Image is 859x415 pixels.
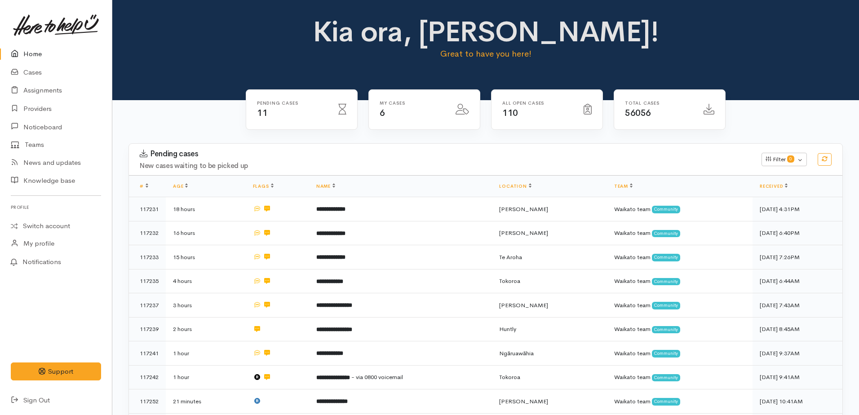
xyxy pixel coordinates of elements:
[499,349,534,357] span: Ngāruawāhia
[380,107,385,119] span: 6
[253,183,274,189] a: Flags
[129,365,166,389] td: 117242
[753,293,842,318] td: [DATE] 7:43AM
[11,362,101,381] button: Support
[166,341,246,366] td: 1 hour
[753,245,842,269] td: [DATE] 7:26PM
[129,269,166,293] td: 117235
[753,389,842,414] td: [DATE] 10:41AM
[166,269,246,293] td: 4 hours
[129,245,166,269] td: 117233
[753,365,842,389] td: [DATE] 9:41AM
[652,374,680,381] span: Community
[140,162,751,170] h4: New cases waiting to be picked up
[652,326,680,333] span: Community
[129,341,166,366] td: 117241
[310,16,662,48] h1: Kia ora, [PERSON_NAME]!
[652,350,680,357] span: Community
[499,373,520,381] span: Tokoroa
[166,317,246,341] td: 2 hours
[614,183,633,189] a: Team
[760,183,788,189] a: Received
[502,107,518,119] span: 110
[129,293,166,318] td: 117237
[652,230,680,237] span: Community
[166,197,246,221] td: 18 hours
[607,365,753,389] td: Waikato team
[652,398,680,405] span: Community
[753,341,842,366] td: [DATE] 9:37AM
[762,153,807,166] button: Filter0
[607,317,753,341] td: Waikato team
[607,269,753,293] td: Waikato team
[499,277,520,285] span: Tokoroa
[166,245,246,269] td: 15 hours
[787,155,794,163] span: 0
[316,183,335,189] a: Name
[499,183,531,189] a: Location
[607,341,753,366] td: Waikato team
[257,107,267,119] span: 11
[166,365,246,389] td: 1 hour
[166,221,246,245] td: 16 hours
[166,389,246,414] td: 21 minutes
[607,293,753,318] td: Waikato team
[166,293,246,318] td: 3 hours
[129,317,166,341] td: 117239
[625,107,651,119] span: 56056
[380,101,445,106] h6: My cases
[351,373,403,381] span: - via 0800 voicemail
[652,302,680,309] span: Community
[607,221,753,245] td: Waikato team
[607,389,753,414] td: Waikato team
[129,197,166,221] td: 117231
[140,150,751,159] h3: Pending cases
[607,245,753,269] td: Waikato team
[625,101,693,106] h6: Total cases
[11,201,101,213] h6: Profile
[652,278,680,285] span: Community
[502,101,573,106] h6: All Open cases
[652,206,680,213] span: Community
[310,48,662,60] p: Great to have you here!
[499,325,516,333] span: Huntly
[129,389,166,414] td: 117252
[652,254,680,261] span: Community
[173,183,188,189] a: Age
[753,221,842,245] td: [DATE] 6:40PM
[753,197,842,221] td: [DATE] 4:31PM
[140,183,148,189] a: #
[129,221,166,245] td: 117232
[257,101,328,106] h6: Pending cases
[607,197,753,221] td: Waikato team
[753,269,842,293] td: [DATE] 6:44AM
[499,229,548,237] span: [PERSON_NAME]
[499,205,548,213] span: [PERSON_NAME]
[499,397,548,405] span: [PERSON_NAME]
[753,317,842,341] td: [DATE] 8:45AM
[499,301,548,309] span: [PERSON_NAME]
[499,253,522,261] span: Te Aroha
